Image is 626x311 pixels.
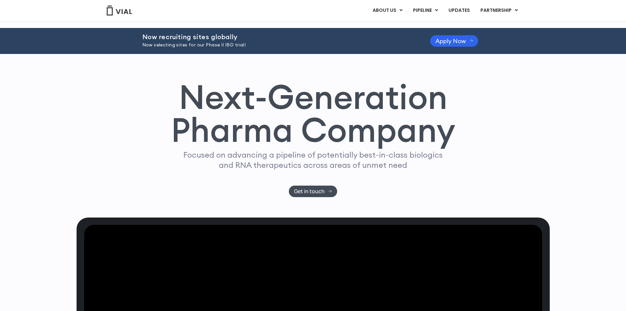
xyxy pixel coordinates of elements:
a: PARTNERSHIPMenu Toggle [475,5,523,16]
span: Get in touch [294,189,325,194]
p: Focused on advancing a pipeline of potentially best-in-class biologics and RNA therapeutics acros... [181,150,446,170]
a: Get in touch [289,186,337,197]
img: Vial Logo [106,6,132,15]
h1: Next-Generation Pharma Company [171,80,455,147]
p: Now selecting sites for our Phase II IBD trial! [142,41,414,49]
a: ABOUT USMenu Toggle [367,5,407,16]
h2: Now recruiting sites globally [142,33,414,40]
a: UPDATES [443,5,475,16]
a: PIPELINEMenu Toggle [408,5,443,16]
span: Apply Now [435,39,466,43]
a: Apply Now [430,35,478,47]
